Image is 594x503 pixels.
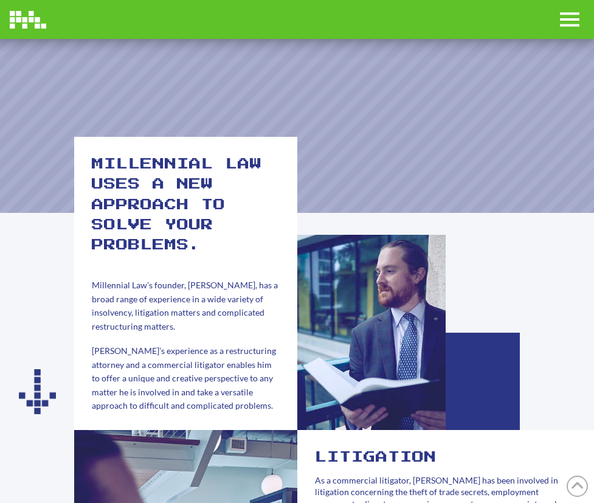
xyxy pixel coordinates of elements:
a: Back to Top [567,476,588,497]
span: [PERSON_NAME]’s experience as a restructuring attorney and a commercial litigator enables him to ... [92,345,276,411]
img: Image [10,11,46,29]
h2: Millennial law uses a new approach to solve your problems. [92,154,279,255]
span: Millennial Law’s founder, [PERSON_NAME], has a broad range of experience in a wide variety of ins... [92,280,278,331]
h2: Litigation [315,448,437,468]
div: Toggle Off Canvas Content [555,5,584,34]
